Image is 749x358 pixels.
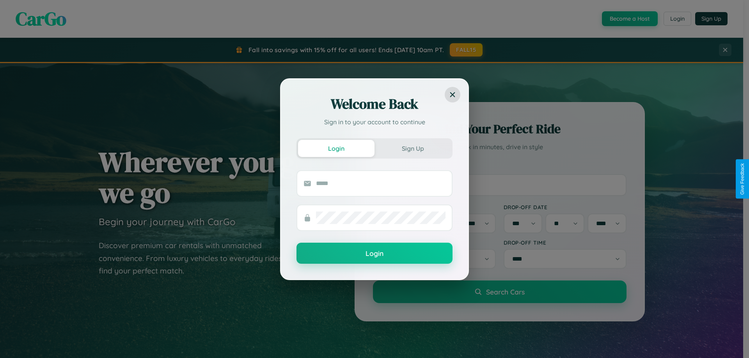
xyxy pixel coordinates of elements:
p: Sign in to your account to continue [296,117,453,127]
button: Login [296,243,453,264]
div: Give Feedback [740,163,745,195]
button: Login [298,140,374,157]
button: Sign Up [374,140,451,157]
h2: Welcome Back [296,95,453,113]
